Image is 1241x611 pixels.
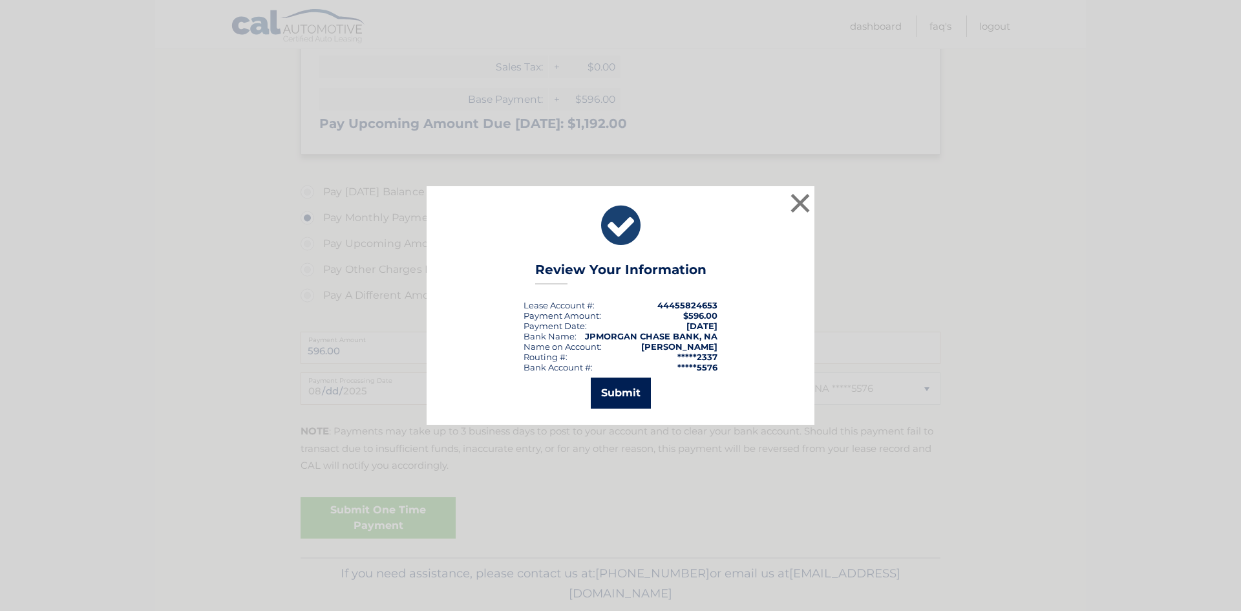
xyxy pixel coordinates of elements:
[591,378,651,409] button: Submit
[524,321,587,331] div: :
[787,190,813,216] button: ×
[641,341,717,352] strong: [PERSON_NAME]
[524,341,602,352] div: Name on Account:
[524,300,595,310] div: Lease Account #:
[524,321,585,331] span: Payment Date
[585,331,717,341] strong: JPMORGAN CHASE BANK, NA
[657,300,717,310] strong: 44455824653
[686,321,717,331] span: [DATE]
[683,310,717,321] span: $596.00
[524,331,577,341] div: Bank Name:
[524,310,601,321] div: Payment Amount:
[524,352,567,362] div: Routing #:
[524,362,593,372] div: Bank Account #:
[535,262,706,284] h3: Review Your Information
